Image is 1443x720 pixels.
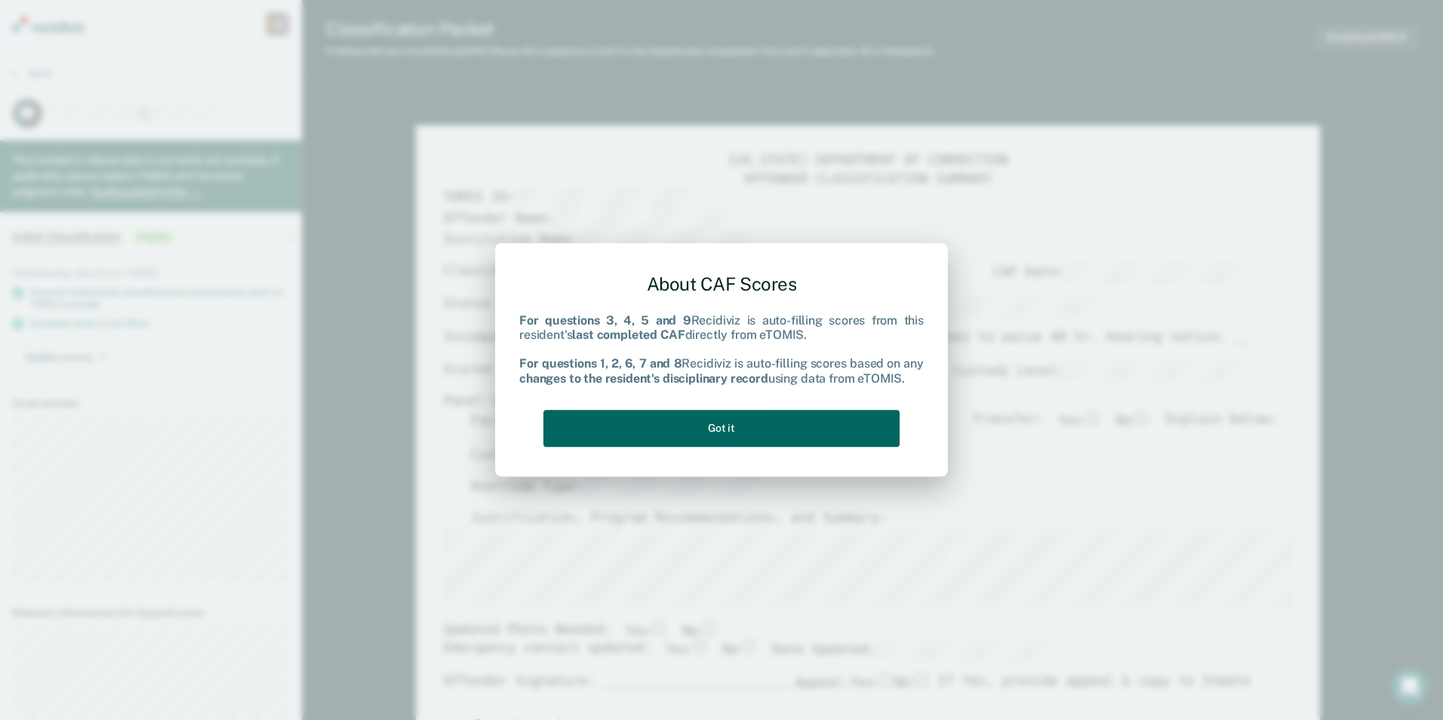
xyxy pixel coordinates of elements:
b: changes to the resident's disciplinary record [519,371,768,386]
b: For questions 3, 4, 5 and 9 [519,313,691,328]
b: last completed CAF [572,328,685,342]
button: Got it [543,410,900,447]
div: Recidiviz is auto-filling scores from this resident's directly from eTOMIS. Recidiviz is auto-fil... [519,313,924,386]
b: For questions 1, 2, 6, 7 and 8 [519,357,682,371]
div: About CAF Scores [519,261,924,307]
